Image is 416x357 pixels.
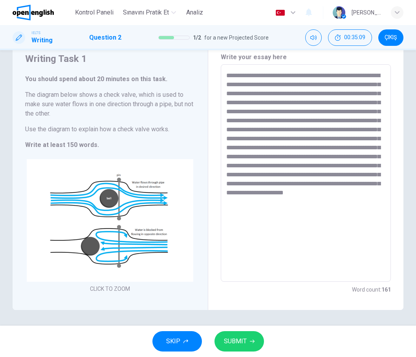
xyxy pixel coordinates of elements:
[13,5,54,20] img: OpenEnglish logo
[13,5,72,20] a: OpenEnglish logo
[333,6,345,19] img: Profile picture
[186,8,203,17] span: Analiz
[305,29,322,46] div: Mute
[378,29,403,46] button: ÇIKIŞ
[385,34,397,41] span: ÇIKIŞ
[25,53,195,65] h4: Writing Task 1
[328,29,372,46] div: Hide
[352,8,381,17] div: [PERSON_NAME]
[182,5,207,20] button: Analiz
[25,125,195,134] h6: Use the diagram to explain how a check valve works.
[123,8,169,17] span: Sınavını Pratik Et
[89,33,121,42] h1: Question 2
[204,33,269,42] span: for a new Projected Score
[152,331,202,352] button: SKIP
[25,74,195,84] h6: You should spend about 20 minutes on this task.
[224,336,247,347] span: SUBMIT
[344,34,365,41] span: 00:35:09
[221,53,391,62] h6: Write your essay here
[193,33,201,42] span: 1 / 2
[75,8,114,17] span: Kontrol Paneli
[328,29,372,46] button: 00:35:09
[120,5,179,20] button: Sınavını Pratik Et
[31,30,40,36] span: IELTS
[25,90,195,118] h6: The diagram below shows a check valve, which is used to make sure water flows in one direction th...
[166,336,180,347] span: SKIP
[275,10,285,16] img: tr
[25,141,99,149] strong: Write at least 150 words.
[31,36,53,45] h1: Writing
[352,285,391,294] h6: Word count :
[381,286,391,293] strong: 161
[72,5,117,20] button: Kontrol Paneli
[214,331,264,352] button: SUBMIT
